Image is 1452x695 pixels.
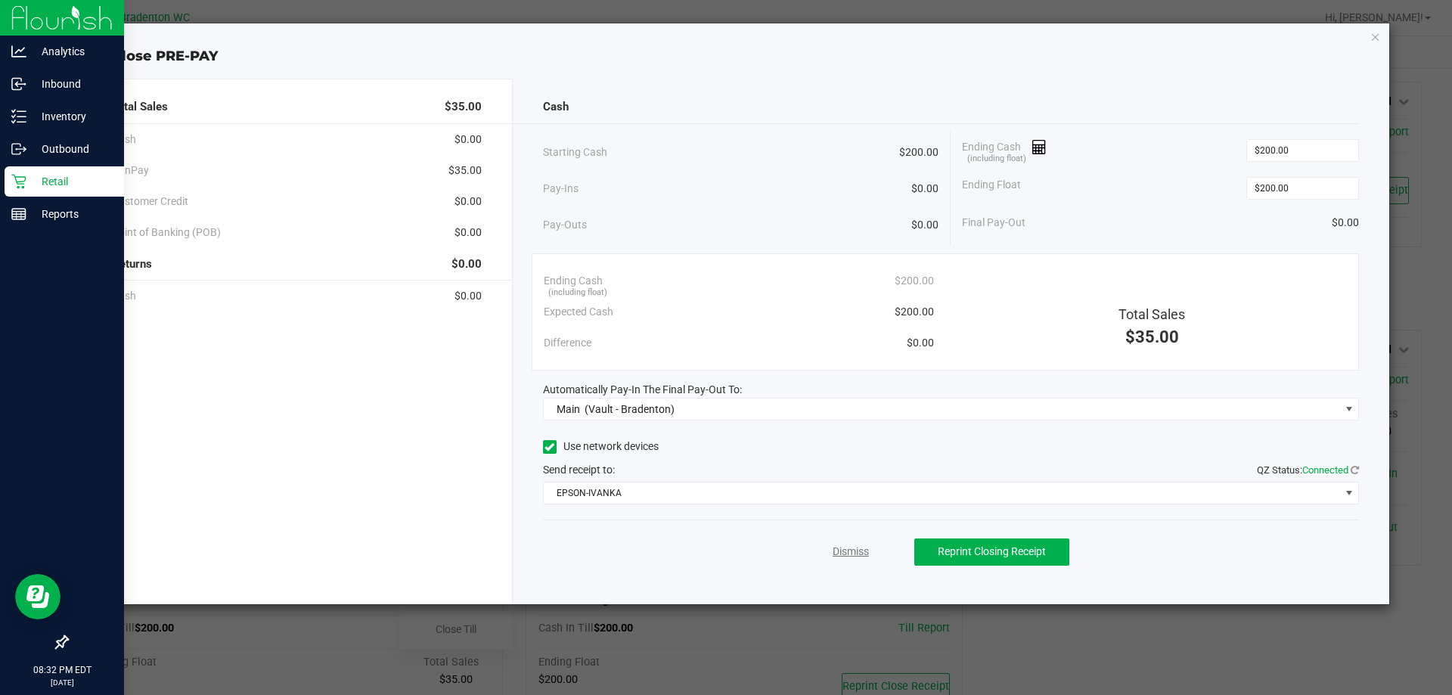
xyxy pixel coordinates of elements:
span: Cash [543,98,569,116]
span: Send receipt to: [543,464,615,476]
button: Reprint Closing Receipt [914,538,1069,566]
inline-svg: Outbound [11,141,26,157]
span: Total Sales [112,98,168,116]
span: Starting Cash [543,144,607,160]
inline-svg: Retail [11,174,26,189]
span: Final Pay-Out [962,215,1025,231]
span: $35.00 [445,98,482,116]
span: $0.00 [911,217,939,233]
span: $0.00 [1332,215,1359,231]
inline-svg: Reports [11,206,26,222]
span: $0.00 [455,194,482,209]
span: Pay-Outs [543,217,587,233]
span: $0.00 [911,181,939,197]
inline-svg: Inbound [11,76,26,92]
span: $0.00 [451,256,482,273]
span: (including float) [967,153,1026,166]
span: $200.00 [895,273,934,289]
p: Inbound [26,75,117,93]
iframe: Resource center [15,574,60,619]
label: Use network devices [543,439,659,455]
p: [DATE] [7,677,117,688]
span: Connected [1302,464,1348,476]
span: Difference [544,335,591,351]
span: Ending Cash [544,273,603,289]
span: $200.00 [899,144,939,160]
p: 08:32 PM EDT [7,663,117,677]
span: (Vault - Bradenton) [585,403,675,415]
span: CanPay [112,163,149,178]
p: Inventory [26,107,117,126]
p: Analytics [26,42,117,61]
div: Close PRE-PAY [74,46,1390,67]
p: Outbound [26,140,117,158]
span: Expected Cash [544,304,613,320]
span: Reprint Closing Receipt [938,545,1046,557]
p: Retail [26,172,117,191]
span: Automatically Pay-In The Final Pay-Out To: [543,383,742,396]
span: (including float) [548,287,607,299]
span: $200.00 [895,304,934,320]
span: Point of Banking (POB) [112,225,221,240]
span: Ending Cash [962,139,1047,162]
span: $0.00 [455,225,482,240]
span: Customer Credit [112,194,188,209]
span: $35.00 [448,163,482,178]
a: Dismiss [833,544,869,560]
span: QZ Status: [1257,464,1359,476]
div: Returns [112,248,482,281]
p: Reports [26,205,117,223]
span: Total Sales [1118,306,1185,322]
span: Pay-Ins [543,181,579,197]
inline-svg: Analytics [11,44,26,59]
span: $0.00 [455,288,482,304]
span: EPSON-IVANKA [544,482,1340,504]
inline-svg: Inventory [11,109,26,124]
span: $0.00 [455,132,482,147]
span: $35.00 [1125,327,1179,346]
span: $0.00 [907,335,934,351]
span: Ending Float [962,177,1021,200]
span: Main [557,403,580,415]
